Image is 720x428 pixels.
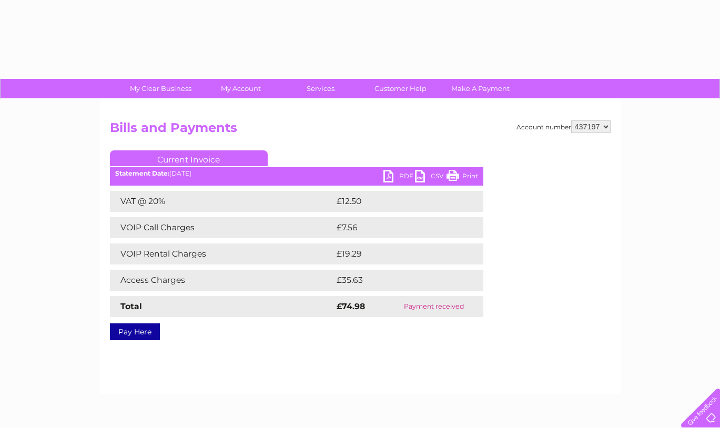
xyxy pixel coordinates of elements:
a: Pay Here [110,323,160,340]
h2: Bills and Payments [110,120,611,140]
td: £12.50 [334,191,461,212]
td: Access Charges [110,270,334,291]
td: £7.56 [334,217,459,238]
td: VOIP Rental Charges [110,243,334,264]
div: [DATE] [110,170,483,177]
td: VOIP Call Charges [110,217,334,238]
td: Payment received [384,296,483,317]
a: Services [277,79,364,98]
a: Current Invoice [110,150,268,166]
a: Print [447,170,478,185]
td: £19.29 [334,243,461,264]
td: VAT @ 20% [110,191,334,212]
a: My Clear Business [117,79,204,98]
a: PDF [383,170,415,185]
strong: £74.98 [337,301,365,311]
td: £35.63 [334,270,462,291]
a: Customer Help [357,79,444,98]
strong: Total [120,301,142,311]
a: CSV [415,170,447,185]
a: My Account [197,79,284,98]
b: Statement Date: [115,169,169,177]
div: Account number [516,120,611,133]
a: Make A Payment [437,79,524,98]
